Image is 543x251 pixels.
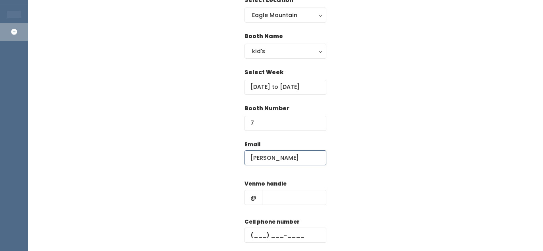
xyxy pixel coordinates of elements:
[244,228,326,243] input: (___) ___-____
[252,11,319,19] div: Eagle Mountain
[244,218,300,226] label: Cell phone number
[244,150,326,165] input: @ .
[244,180,287,188] label: Venmo handle
[244,44,326,59] button: kid's
[244,190,262,205] span: @
[244,104,289,113] label: Booth Number
[244,141,260,149] label: Email
[252,47,319,56] div: kid's
[244,32,283,40] label: Booth Name
[244,80,326,95] input: Select week
[244,116,326,131] input: Booth Number
[244,68,283,77] label: Select Week
[244,8,326,23] button: Eagle Mountain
